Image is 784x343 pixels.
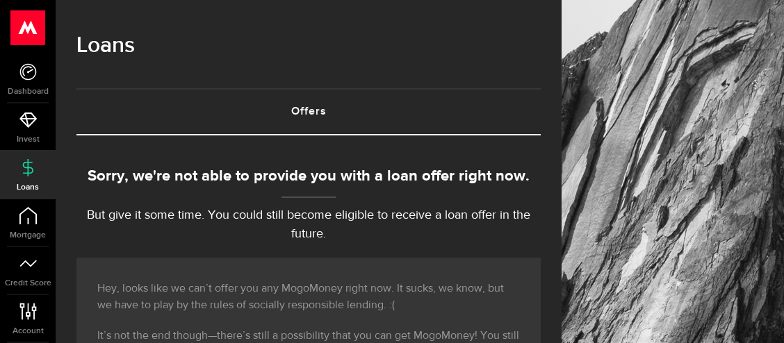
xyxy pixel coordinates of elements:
a: Offers [76,90,541,134]
p: But give it some time. You could still become eligible to receive a loan offer in the future. [76,206,541,244]
div: Sorry, we're not able to provide you with a loan offer right now. [76,165,541,188]
iframe: LiveChat chat widget [726,285,784,343]
p: Hey, looks like we can’t offer you any MogoMoney right now. It sucks, we know, but we have to pla... [97,281,520,314]
h1: Loans [76,28,541,64]
ul: Tabs Navigation [76,88,541,135]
